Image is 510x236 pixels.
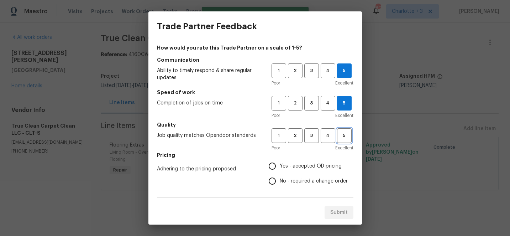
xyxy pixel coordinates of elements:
div: Pricing [269,159,353,189]
span: Excellent [335,79,353,87]
span: 5 [337,67,351,75]
h4: How would you rate this Trade Partner on a scale of 1-5? [157,44,353,51]
span: Job quality matches Opendoor standards [157,132,260,139]
span: 4 [321,132,335,140]
span: 2 [289,67,302,75]
button: 5 [337,128,352,143]
span: 3 [305,132,318,140]
h5: Pricing [157,152,353,159]
button: 5 [337,96,352,111]
button: 4 [321,63,335,78]
span: Poor [272,112,280,119]
span: 4 [321,99,335,107]
h5: Quality [157,121,353,128]
span: 1 [272,132,285,140]
span: 5 [338,132,351,140]
button: 4 [321,128,335,143]
span: 4 [321,67,335,75]
h3: Trade Partner Feedback [157,21,257,31]
button: 2 [288,63,303,78]
span: Ability to timely respond & share regular updates [157,67,260,81]
button: 2 [288,96,303,111]
button: 4 [321,96,335,111]
span: Excellent [335,144,353,152]
span: Poor [272,79,280,87]
span: Completion of jobs on time [157,99,260,107]
span: Adhering to the pricing proposed [157,165,257,173]
h5: Communication [157,56,353,63]
button: 3 [304,63,319,78]
span: Yes - accepted OD pricing [280,163,342,170]
button: 3 [304,96,319,111]
button: 3 [304,128,319,143]
span: Excellent [335,112,353,119]
button: 1 [272,128,286,143]
span: 2 [289,99,302,107]
h5: Speed of work [157,89,353,96]
span: 2 [289,132,302,140]
span: 5 [337,99,351,107]
span: 3 [305,99,318,107]
span: Poor [272,144,280,152]
span: 1 [272,99,285,107]
span: 3 [305,67,318,75]
button: 1 [272,96,286,111]
span: No - required a change order [280,178,348,185]
button: 2 [288,128,303,143]
button: 1 [272,63,286,78]
span: 1 [272,67,285,75]
button: 5 [337,63,352,78]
